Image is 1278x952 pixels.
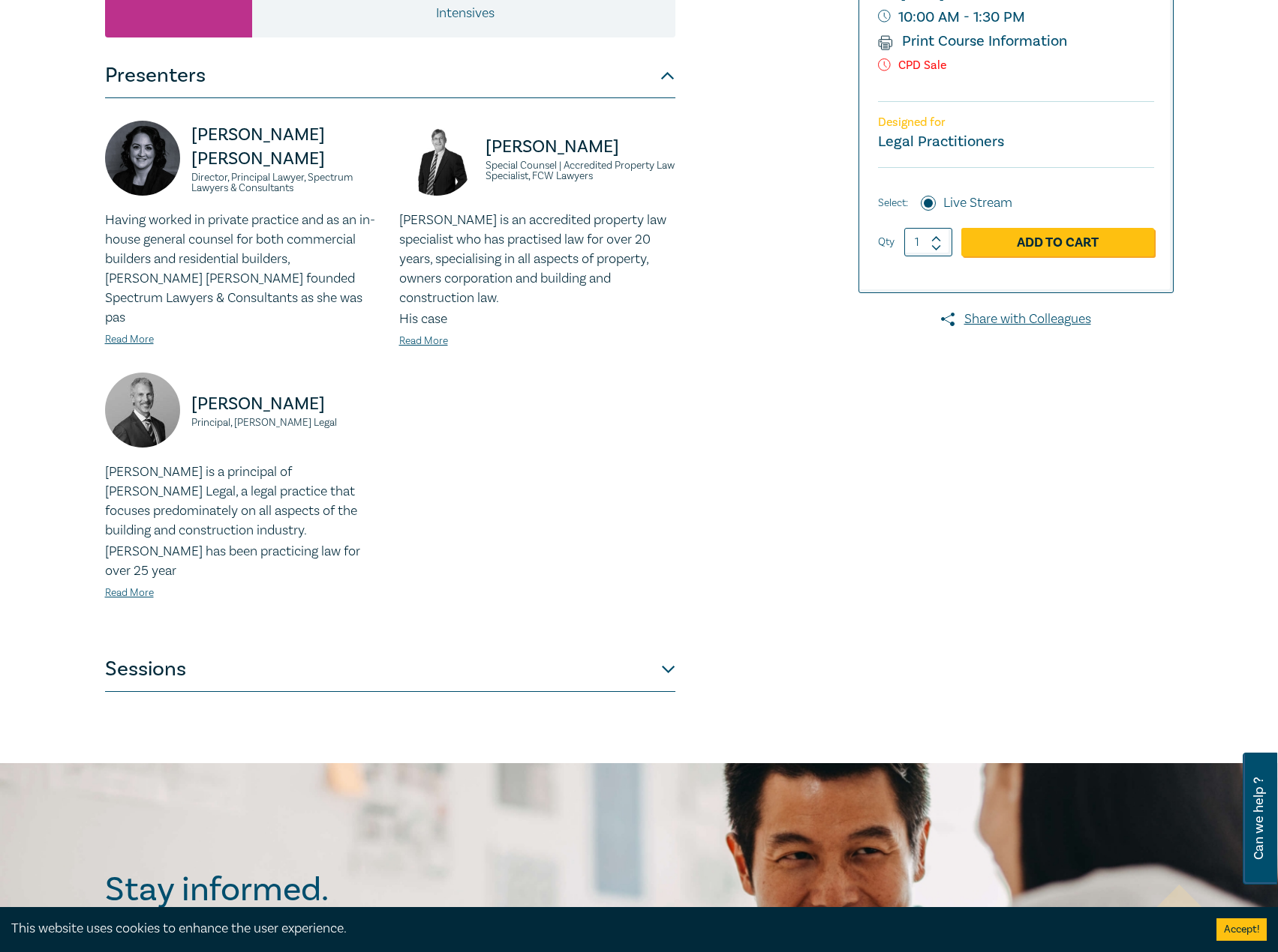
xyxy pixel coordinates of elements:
[191,172,381,193] small: Director, Principal Lawyer, Spectrum Lawyers & Consultants
[904,228,952,256] input: 1
[399,334,448,348] a: Read More
[191,418,381,428] small: Principal, [PERSON_NAME] Legal
[105,53,675,98] button: Presenters
[878,115,1154,130] p: Designed for
[878,195,908,211] span: Select:
[105,121,180,196] img: https://s3.ap-southeast-2.amazonaws.com/leo-cussen-store-production-content/Contacts/Donna%20Abu-...
[878,31,1068,51] a: Print Course Information
[859,310,1174,329] a: Share with Colleagues
[878,132,1004,151] small: Legal Practitioners
[486,135,675,159] p: [PERSON_NAME]
[943,193,1012,213] label: Live Stream
[105,211,381,328] p: Having worked in private practice and as an in-house general counsel for both commercial builders...
[1216,918,1267,941] button: Accept cookies
[191,123,381,171] p: [PERSON_NAME] [PERSON_NAME]
[105,870,459,909] h2: Stay informed.
[11,919,1194,939] div: This website uses cookies to enhance the user experience.
[486,160,675,181] small: Special Counsel | Accredited Property Law Specialist, FCW Lawyers
[105,333,154,346] a: Read More
[105,586,154,600] a: Read More
[878,5,1154,29] small: 10:00 AM - 1:30 PM
[399,211,675,308] p: [PERSON_NAME] is an accredited property law specialist who has practised law for over 20 years, s...
[105,647,675,692] button: Sessions
[399,121,474,196] img: https://s3.ap-southeast-2.amazonaws.com/leo-cussen-store-production-content/Contacts/David%20McKe...
[878,58,1154,73] p: CPD Sale
[878,234,895,250] label: Qty
[105,373,180,448] img: https://s3.ap-southeast-2.amazonaws.com/leo-cussen-store-production-content/Contacts/David%20Fair...
[105,463,381,540] p: [PERSON_NAME] is a principal of [PERSON_NAME] Legal, a legal practice that focuses predominately ...
[399,310,675,329] p: His case
[1252,762,1266,876] span: Can we help ?
[105,542,381,581] p: [PERSON_NAME] has been practicing law for over 25 year
[191,392,381,416] p: [PERSON_NAME]
[961,228,1154,256] a: Add to Cart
